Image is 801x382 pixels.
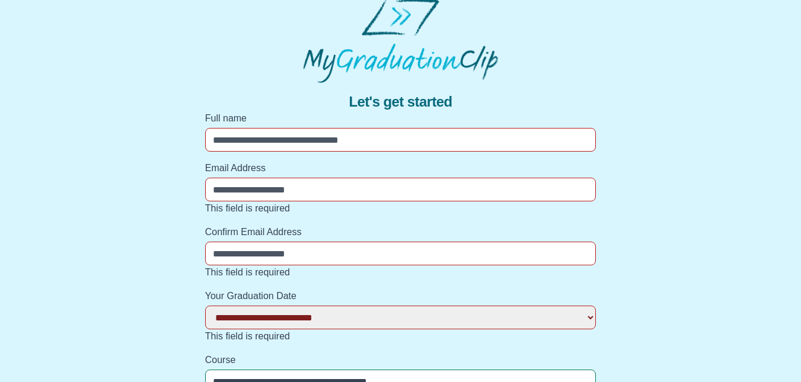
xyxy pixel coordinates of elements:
label: Email Address [205,161,596,175]
label: Full name [205,111,596,126]
label: Course [205,353,596,367]
span: This field is required [205,331,290,341]
label: Your Graduation Date [205,289,596,303]
span: Let's get started [349,92,452,111]
span: This field is required [205,203,290,213]
label: Confirm Email Address [205,225,596,239]
span: This field is required [205,267,290,277]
